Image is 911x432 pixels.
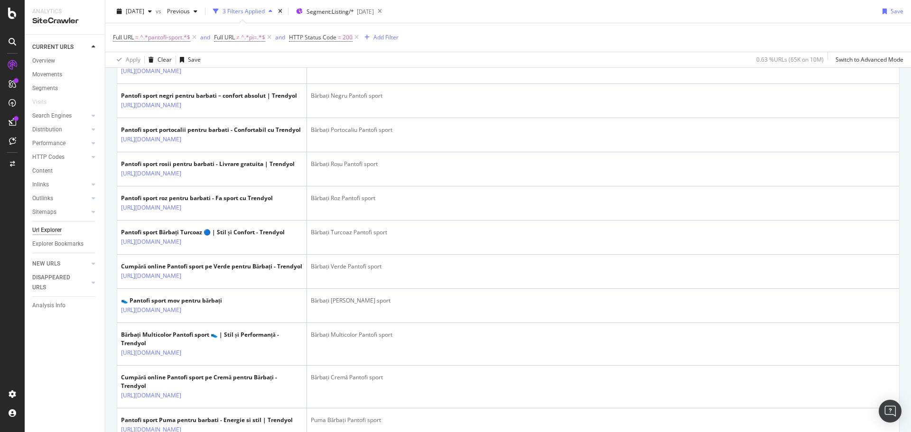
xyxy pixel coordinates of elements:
div: Pantofi sport rosii pentru barbati - Livrare gratuita | Trendyol [121,160,295,168]
div: HTTP Codes [32,152,65,162]
a: CURRENT URLS [32,42,89,52]
div: Explorer Bookmarks [32,239,84,249]
div: Puma Bărbați Pantofi sport [311,416,895,424]
div: Pantofi sport Puma pentru barbati - Energie si stil | Trendyol [121,416,293,424]
span: ≠ [236,33,240,41]
a: [URL][DOMAIN_NAME] [121,135,181,144]
div: Save [891,7,903,15]
div: Bărbați Multicolor Pantofi sport 👟 | Stil și Performanță - Trendyol [121,331,303,348]
a: Outlinks [32,193,89,203]
button: Save [176,52,201,67]
div: Clear [158,55,172,64]
div: Bărbați Negru Pantofi sport [311,92,895,100]
span: Full URL [113,33,134,41]
div: Content [32,166,53,176]
div: NEW URLS [32,259,60,269]
div: Pantofi sport Bărbați Turcoaz 🔵 | Stil și Confort - Trendyol [121,228,285,237]
div: Open Intercom Messenger [879,400,902,423]
a: NEW URLS [32,259,89,269]
button: Apply [113,52,140,67]
a: Segments [32,83,98,93]
a: [URL][DOMAIN_NAME] [121,391,181,400]
button: Switch to Advanced Mode [832,52,903,67]
div: and [275,33,285,41]
a: [URL][DOMAIN_NAME] [121,203,181,212]
a: Distribution [32,125,89,135]
div: Pantofi sport negri pentru barbati – confort absolut | Trendyol [121,92,297,100]
div: Bărbați Multicolor Pantofi sport [311,331,895,339]
span: 2025 Sep. 2nd [126,7,144,15]
a: Performance [32,138,89,148]
div: Bărbați Cremă Pantofi sport [311,373,895,382]
a: [URL][DOMAIN_NAME] [121,101,181,110]
div: Bărbați Portocaliu Pantofi sport [311,126,895,134]
div: CURRENT URLS [32,42,74,52]
a: HTTP Codes [32,152,89,162]
button: and [200,33,210,42]
div: 👟 Pantofi sport mov pentru bărbați [121,296,223,305]
div: Bărbați Turcoaz Pantofi sport [311,228,895,237]
div: Sitemaps [32,207,56,217]
div: DISAPPEARED URLS [32,273,80,293]
div: Performance [32,138,65,148]
button: Segment:Listing/*[DATE] [292,4,374,19]
div: Switch to Advanced Mode [836,55,903,64]
div: Overview [32,56,55,66]
div: Pantofi sport roz pentru barbati - Fa sport cu Trendyol [121,194,273,202]
button: 3 Filters Applied [209,4,276,19]
div: Outlinks [32,193,53,203]
button: [DATE] [113,4,156,19]
div: Visits [32,97,46,107]
div: Bărbați Roz Pantofi sport [311,194,895,202]
div: Url Explorer [32,225,62,235]
button: and [275,33,285,42]
div: [DATE] [357,8,374,16]
a: Content [32,166,98,176]
span: HTTP Status Code [289,33,336,41]
span: vs [156,7,163,15]
div: Analytics [32,8,97,16]
a: Explorer Bookmarks [32,239,98,249]
span: Full URL [214,33,235,41]
a: [URL][DOMAIN_NAME] [121,237,181,247]
a: Overview [32,56,98,66]
div: Add Filter [373,33,399,41]
a: [URL][DOMAIN_NAME] [121,66,181,76]
div: SiteCrawler [32,16,97,27]
button: Previous [163,4,201,19]
button: Clear [145,52,172,67]
a: Inlinks [32,180,89,190]
div: Save [188,55,201,64]
span: Segment: Listing/* [307,8,354,16]
a: [URL][DOMAIN_NAME] [121,305,181,315]
div: Movements [32,70,62,80]
div: Search Engines [32,111,72,121]
a: Search Engines [32,111,89,121]
a: Movements [32,70,98,80]
div: Pantofi sport portocalii pentru barbati - Confortabil cu Trendyol [121,126,301,134]
div: times [276,7,284,16]
button: Save [879,4,903,19]
a: [URL][DOMAIN_NAME] [121,348,181,358]
div: Analysis Info [32,301,65,311]
a: [URL][DOMAIN_NAME] [121,271,181,281]
a: DISAPPEARED URLS [32,273,89,293]
span: ^.*pantofi-sport.*$ [140,31,190,44]
div: Bărbați [PERSON_NAME] sport [311,296,895,305]
span: = [135,33,139,41]
div: Segments [32,83,58,93]
div: and [200,33,210,41]
a: Url Explorer [32,225,98,235]
div: Cumpără online Pantofi sport pe Cremă pentru Bărbați - Trendyol [121,373,303,390]
span: 200 [343,31,353,44]
div: Bărbați Roșu Pantofi sport [311,160,895,168]
a: Sitemaps [32,207,89,217]
div: 3 Filters Applied [223,7,265,15]
div: 0.63 % URLs ( 65K on 10M ) [756,55,824,64]
a: [URL][DOMAIN_NAME] [121,169,181,178]
div: Cumpără online Pantofi sport pe Verde pentru Bărbați - Trendyol [121,262,302,271]
div: Bărbați Verde Pantofi sport [311,262,895,271]
div: Inlinks [32,180,49,190]
span: Previous [163,7,190,15]
div: Distribution [32,125,62,135]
